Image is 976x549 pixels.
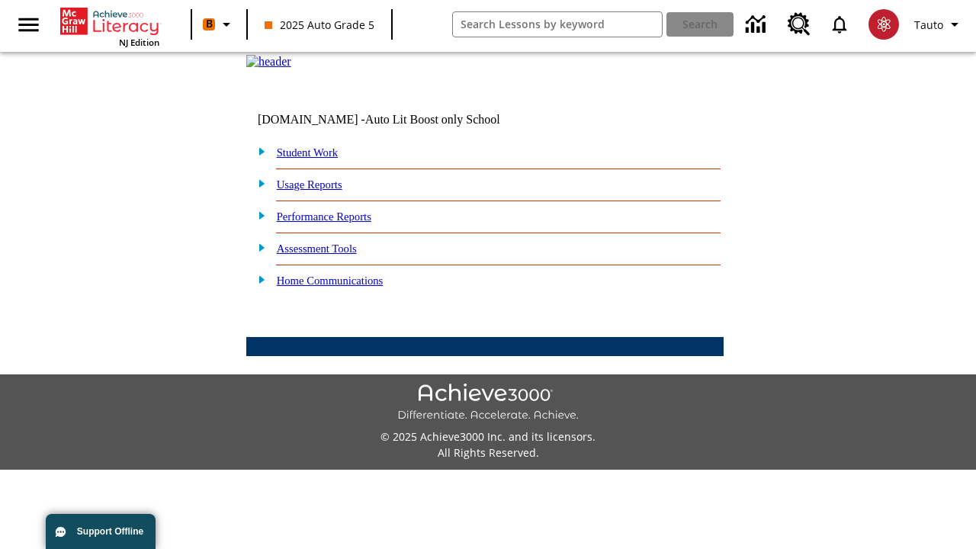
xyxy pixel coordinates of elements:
[820,5,859,44] a: Notifications
[277,178,342,191] a: Usage Reports
[277,242,357,255] a: Assessment Tools
[250,144,266,158] img: plus.gif
[737,4,779,46] a: Data Center
[779,4,820,45] a: Resource Center, Will open in new tab
[250,208,266,222] img: plus.gif
[250,240,266,254] img: plus.gif
[119,37,159,48] span: NJ Edition
[46,514,156,549] button: Support Offline
[365,113,500,126] nobr: Auto Lit Boost only School
[277,146,338,159] a: Student Work
[868,9,899,40] img: avatar image
[250,272,266,286] img: plus.gif
[265,17,374,33] span: 2025 Auto Grade 5
[246,55,291,69] img: header
[77,526,143,537] span: Support Offline
[250,176,266,190] img: plus.gif
[914,17,943,33] span: Tauto
[277,210,371,223] a: Performance Reports
[859,5,908,44] button: Select a new avatar
[453,12,663,37] input: search field
[277,274,384,287] a: Home Communications
[6,2,51,47] button: Open side menu
[397,384,579,422] img: Achieve3000 Differentiate Accelerate Achieve
[908,11,970,38] button: Profile/Settings
[258,113,538,127] td: [DOMAIN_NAME] -
[197,11,242,38] button: Boost Class color is orange. Change class color
[60,5,159,48] div: Home
[206,14,213,34] span: B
